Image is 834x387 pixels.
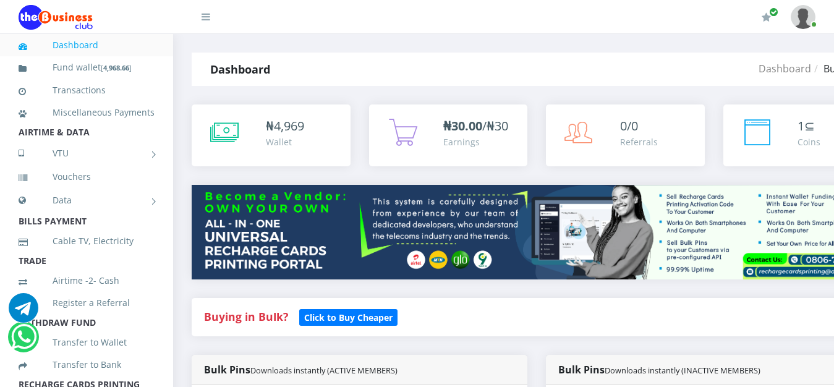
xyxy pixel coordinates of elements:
[19,31,155,59] a: Dashboard
[19,53,155,82] a: Fund wallet[4,968.66]
[250,365,398,376] small: Downloads instantly (ACTIVE MEMBERS)
[266,117,304,135] div: ₦
[605,365,760,376] small: Downloads instantly (INACTIVE MEMBERS)
[762,12,771,22] i: Renew/Upgrade Subscription
[299,309,398,324] a: Click to Buy Cheaper
[19,138,155,169] a: VTU
[11,331,36,352] a: Chat for support
[103,63,129,72] b: 4,968.66
[19,98,155,127] a: Miscellaneous Payments
[443,117,482,134] b: ₦30.00
[546,104,705,166] a: 0/0 Referrals
[19,163,155,191] a: Vouchers
[101,63,132,72] small: [ ]
[19,351,155,379] a: Transfer to Bank
[19,266,155,295] a: Airtime -2- Cash
[620,117,638,134] span: 0/0
[443,135,508,148] div: Earnings
[798,117,820,135] div: ⊆
[19,227,155,255] a: Cable TV, Electricity
[304,312,393,323] b: Click to Buy Cheaper
[759,62,811,75] a: Dashboard
[204,363,398,376] strong: Bulk Pins
[19,289,155,317] a: Register a Referral
[274,117,304,134] span: 4,969
[443,117,508,134] span: /₦30
[369,104,528,166] a: ₦30.00/₦30 Earnings
[9,302,38,323] a: Chat for support
[192,104,351,166] a: ₦4,969 Wallet
[798,117,804,134] span: 1
[19,328,155,357] a: Transfer to Wallet
[266,135,304,148] div: Wallet
[19,76,155,104] a: Transactions
[19,5,93,30] img: Logo
[620,135,658,148] div: Referrals
[769,7,778,17] span: Renew/Upgrade Subscription
[19,185,155,216] a: Data
[791,5,815,29] img: User
[210,62,270,77] strong: Dashboard
[558,363,760,376] strong: Bulk Pins
[204,309,288,324] strong: Buying in Bulk?
[798,135,820,148] div: Coins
